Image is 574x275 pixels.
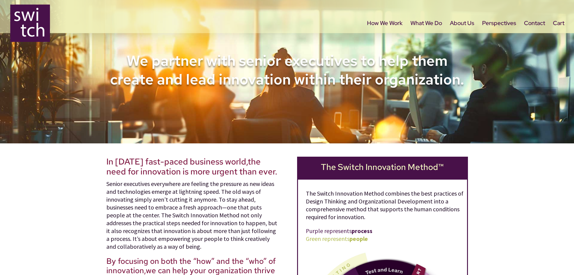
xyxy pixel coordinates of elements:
span: the need for innovation is more urgent than ever. [106,156,277,177]
a: Perspectives [482,21,516,46]
span: Purple represents [306,227,372,235]
strong: process [352,227,372,235]
h1: We partner with senior executives to help them create and lead innovation within their organization. [106,51,468,92]
a: What We Do [410,21,442,46]
span: In [DATE] fast-paced business world, [106,156,248,167]
span: Green represents [306,235,368,242]
a: Contact [524,21,545,46]
p: Senior executives everywhere are feeling the pressure as new ideas and technologies emerge at lig... [106,180,277,257]
a: Cart [553,21,564,46]
a: About Us [450,21,474,46]
strong: people [350,235,368,242]
a: How We Work [367,21,403,46]
p: The Switch Innovation Method combines the best practices of Design Thinking and Organizational De... [306,190,464,227]
h2: The Switch Innovation Method™ [302,162,463,175]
